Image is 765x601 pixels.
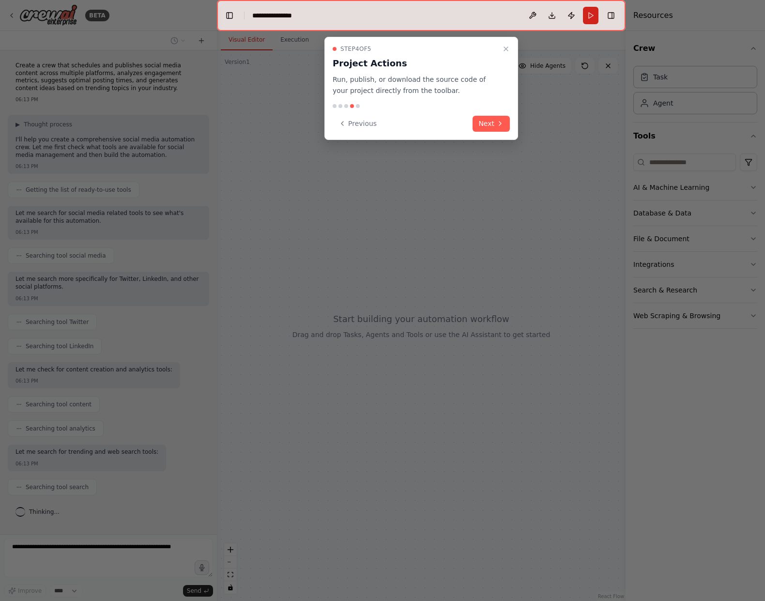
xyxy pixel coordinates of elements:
span: Step 4 of 5 [340,45,371,53]
h3: Project Actions [333,57,498,70]
button: Close walkthrough [500,43,512,55]
button: Next [473,116,510,132]
p: Run, publish, or download the source code of your project directly from the toolbar. [333,74,498,96]
button: Previous [333,116,382,132]
button: Hide left sidebar [223,9,236,22]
